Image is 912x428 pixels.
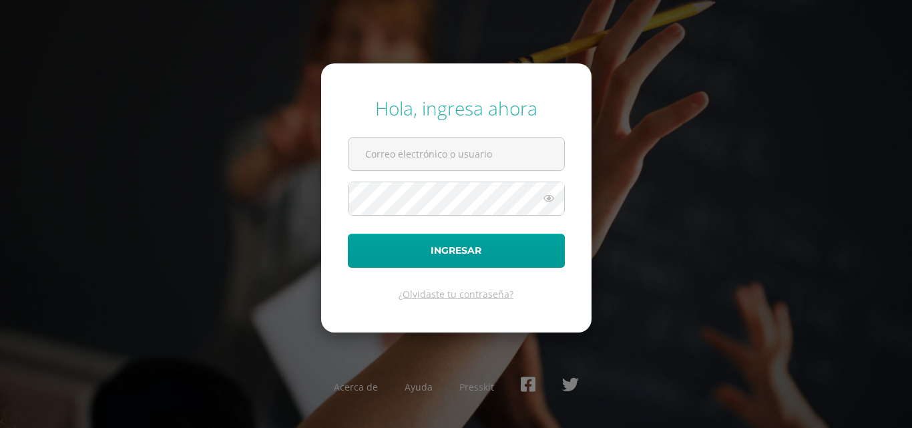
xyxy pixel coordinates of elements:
[405,381,433,393] a: Ayuda
[399,288,513,300] a: ¿Olvidaste tu contraseña?
[459,381,494,393] a: Presskit
[348,95,565,121] div: Hola, ingresa ahora
[348,234,565,268] button: Ingresar
[334,381,378,393] a: Acerca de
[349,138,564,170] input: Correo electrónico o usuario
